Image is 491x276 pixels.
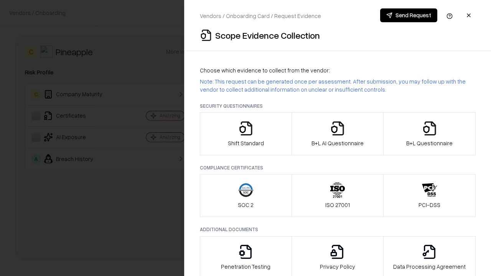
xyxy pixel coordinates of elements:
button: B+L AI Questionnaire [292,112,384,155]
p: B+L Questionnaire [406,139,453,147]
p: Choose which evidence to collect from the vendor: [200,66,476,74]
button: SOC 2 [200,174,292,217]
button: PCI-DSS [383,174,476,217]
button: ISO 27001 [292,174,384,217]
p: B+L AI Questionnaire [311,139,364,147]
p: Vendors / Onboarding Card / Request Evidence [200,12,321,20]
p: Compliance Certificates [200,164,476,171]
p: SOC 2 [238,201,254,209]
p: Penetration Testing [221,263,270,271]
p: ISO 27001 [325,201,350,209]
p: Additional Documents [200,226,476,233]
p: Privacy Policy [320,263,355,271]
button: B+L Questionnaire [383,112,476,155]
button: Shift Standard [200,112,292,155]
button: Send Request [380,8,437,22]
p: Shift Standard [228,139,264,147]
p: Data Processing Agreement [393,263,466,271]
p: Scope Evidence Collection [215,29,320,41]
p: Security Questionnaires [200,103,476,109]
p: PCI-DSS [419,201,440,209]
p: Note: This request can be generated once per assessment. After submission, you may follow up with... [200,77,476,94]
